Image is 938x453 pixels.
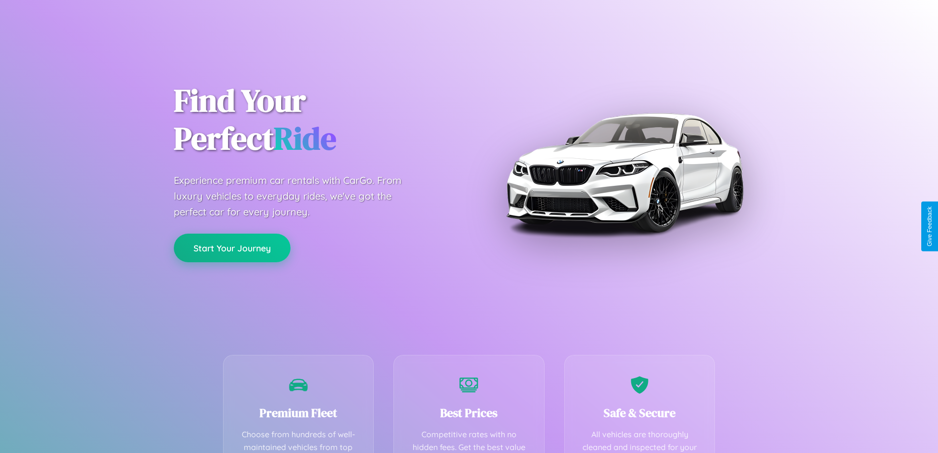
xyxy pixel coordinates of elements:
h1: Find Your Perfect [174,82,454,158]
button: Start Your Journey [174,234,291,262]
img: Premium BMW car rental vehicle [501,49,747,296]
p: Experience premium car rentals with CarGo. From luxury vehicles to everyday rides, we've got the ... [174,173,420,220]
div: Give Feedback [926,207,933,246]
h3: Best Prices [409,405,529,421]
h3: Safe & Secure [580,405,700,421]
h3: Premium Fleet [238,405,359,421]
span: Ride [274,117,336,160]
